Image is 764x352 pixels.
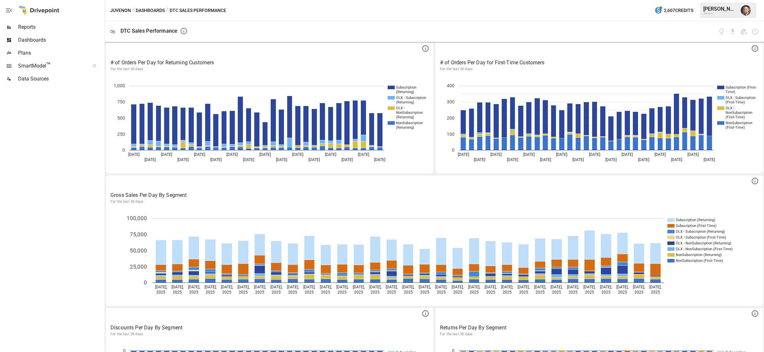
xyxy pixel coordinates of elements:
[447,99,455,104] text: 300
[540,157,551,162] text: [DATE]
[704,157,715,162] text: [DATE]
[221,285,233,289] text: [DATE],
[740,28,748,35] button: Save as Google Doc
[18,49,103,57] span: Plans
[110,67,429,72] p: For the last 30 days
[452,147,455,153] text: 0
[387,290,396,294] text: 2025
[468,285,480,289] text: [DATE],
[726,96,756,100] text: OLX - Subscription
[155,285,167,289] text: [DATE],
[605,157,617,162] text: [DATE]
[436,76,762,173] svg: A chart.
[107,208,762,305] svg: A chart.
[396,111,423,115] text: NonSubscription
[173,290,182,294] text: 2025
[726,121,752,125] text: NonSubscription
[303,285,315,289] text: [DATE],
[676,224,717,228] text: Subscription (First-Time)
[440,67,759,72] p: For the last 30 days
[470,290,479,294] text: 2025
[638,157,649,162] text: [DATE]
[671,157,682,162] text: [DATE]
[651,290,660,294] text: 2025
[255,290,264,294] text: 2025
[518,285,529,289] text: [DATE],
[354,290,363,294] text: 2025
[703,12,737,15] div: Juvenon
[396,100,414,104] text: (Returning)
[616,285,628,289] text: [DATE],
[703,6,737,12] div: [PERSON_NAME] undefined.
[726,106,734,110] text: OLX -
[729,28,737,35] button: Download dashboard
[453,290,462,294] text: 2025
[583,285,595,289] text: [DATE],
[18,23,103,31] span: Reports
[600,285,612,289] text: [DATE],
[569,290,578,294] text: 2025
[652,5,696,16] button: 2,607Credits
[567,285,579,289] text: [DATE],
[452,285,464,289] text: [DATE],
[353,285,365,289] text: [DATE],
[237,285,249,289] text: [DATE],
[676,235,726,240] text: OLX - Subscription (First-Time)
[622,152,633,157] text: [DATE]
[309,157,320,162] text: [DATE]
[402,285,414,289] text: [DATE],
[18,62,85,70] span: SmartModel
[404,290,413,294] text: 2025
[117,99,125,104] text: 750
[272,290,281,294] text: 2025
[128,152,140,157] text: [DATE]
[120,28,177,34] div: DTC Sales Performance
[676,259,723,263] text: NonSubscription (First-Time)
[18,36,103,44] span: Dashboards
[447,83,455,88] text: 400
[130,263,147,270] text: 25,000
[534,285,546,289] text: [DATE],
[276,157,287,162] text: [DATE]
[122,147,125,153] text: 0
[676,218,715,222] text: Subscription (Returning)
[726,111,752,115] text: NonSubscription
[435,285,447,289] text: [DATE],
[396,115,414,119] text: (Returning)
[110,199,759,204] p: For the last 30 days
[726,90,735,94] text: Time)
[519,290,528,294] text: 2025
[440,332,759,337] p: For the last 30 days
[172,285,183,289] text: [DATE],
[336,285,348,289] text: [DATE],
[474,157,485,162] text: [DATE]
[107,76,433,173] svg: A chart.
[144,279,147,286] text: 0
[556,152,567,157] text: [DATE]
[287,285,299,289] text: [DATE],
[718,28,725,35] button: View documentation
[396,90,414,94] text: (Returning)
[676,247,733,251] text: OLX - NonSubscription (First-Time)
[676,241,731,245] text: OLX - NonSubscription (Returning)
[188,285,200,289] text: [DATE],
[254,285,266,289] text: [DATE],
[490,152,502,157] text: [DATE]
[726,85,757,90] text: Subscription (First-
[447,132,455,137] text: 100
[210,157,222,162] text: [DATE]
[110,28,115,35] div: 🛍
[552,290,561,294] text: 2025
[305,290,314,294] text: 2025
[633,285,645,289] text: [DATE],
[507,157,518,162] text: [DATE]
[132,6,134,15] div: /
[618,290,627,294] text: 2025
[18,75,103,83] span: Data Sources
[501,285,513,289] text: [DATE],
[358,152,369,157] text: [DATE]
[550,285,562,289] text: [DATE],
[243,157,254,162] text: [DATE]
